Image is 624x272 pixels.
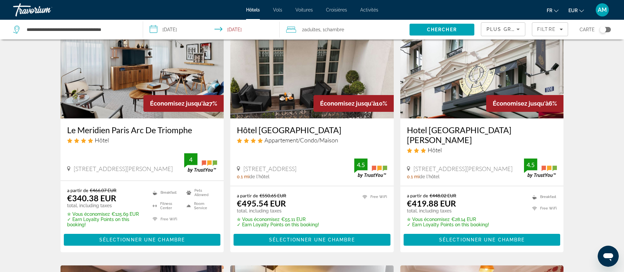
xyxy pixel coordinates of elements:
[260,193,286,198] del: €550.65 EUR
[183,187,217,197] li: Pets Allowed
[580,25,595,34] span: Carte
[237,198,286,208] ins: €495.54 EUR
[64,235,221,243] a: Sélectionner une chambre
[407,125,557,145] a: Hotel [GEOGRAPHIC_DATA][PERSON_NAME]
[354,161,367,169] div: 4.5
[320,100,376,107] span: Économisez jusqu'à
[595,27,611,33] button: Toggle map
[237,174,249,179] span: 0.1 mi
[269,237,355,242] span: Sélectionner une chambre
[234,235,390,243] a: Sélectionner une chambre
[568,8,578,13] span: EUR
[568,6,584,15] button: Change currency
[304,27,320,32] span: Adultes
[237,217,319,222] p: €55.11 EUR
[407,222,489,227] p: ✓ Earn Loyalty Points on this booking!
[487,25,520,33] mat-select: Sort by
[95,136,109,144] span: Hôtel
[407,146,557,154] div: 3 star Hotel
[354,159,387,178] img: TrustYou guest rating badge
[439,237,525,242] span: Sélectionner une chambre
[532,22,568,36] button: Filters
[230,13,394,118] img: Hôtel Les Jardins de La Villa
[594,3,611,17] button: User Menu
[598,7,607,13] span: AM
[249,174,269,179] span: de l'hôtel
[407,217,489,222] p: €28.14 EUR
[61,13,224,118] img: Le Meridien Paris Arc De Triomphe
[149,187,183,197] li: Breakfast
[359,193,387,201] li: Free WiFi
[143,95,224,112] div: 27%
[428,146,442,154] span: Hôtel
[404,235,561,243] a: Sélectionner une chambre
[67,187,88,193] span: a partir de
[183,201,217,211] li: Room Service
[150,100,206,107] span: Économisez jusqu'à
[243,165,296,172] span: [STREET_ADDRESS]
[302,25,320,34] span: 2
[143,20,280,39] button: Select check in and out date
[237,125,387,135] a: Hôtel [GEOGRAPHIC_DATA]
[237,136,387,144] div: 4 star Apartment
[246,7,260,12] a: Hôtels
[67,217,145,227] p: ✓ Earn Loyalty Points on this booking!
[407,208,489,213] p: total, including taxes
[67,193,116,203] ins: €340.38 EUR
[273,7,282,12] a: Vols
[64,234,221,246] button: Sélectionner une chambre
[67,203,145,208] p: total, including taxes
[430,193,456,198] del: €448.02 EUR
[13,1,79,18] a: Travorium
[598,246,619,267] iframe: Bouton de lancement de la fenêtre de messagerie
[360,7,378,12] a: Activités
[407,193,428,198] span: a partir de
[486,95,563,112] div: 6%
[237,222,319,227] p: ✓ Earn Loyalty Points on this booking!
[67,136,217,144] div: 4 star Hotel
[524,159,557,178] img: TrustYou guest rating badge
[26,25,133,35] input: Search hotel destination
[234,234,390,246] button: Sélectionner une chambre
[74,165,173,172] span: [STREET_ADDRESS][PERSON_NAME]
[184,153,217,173] img: TrustYou guest rating badge
[413,165,512,172] span: [STREET_ADDRESS][PERSON_NAME]
[529,204,557,212] li: Free WiFi
[237,208,319,213] p: total, including taxes
[487,27,565,32] span: Plus grandes économies
[320,25,344,34] span: , 1
[67,211,145,217] p: €125.69 EUR
[90,187,116,193] del: €466.07 EUR
[67,125,217,135] a: Le Meridien Paris Arc De Triomphe
[237,193,258,198] span: a partir de
[400,13,564,118] img: Hotel Saint Cyr Etoile
[326,7,347,12] a: Croisières
[427,27,457,32] span: Chercher
[149,214,183,224] li: Free WiFi
[547,8,552,13] span: fr
[493,100,549,107] span: Économisez jusqu'à
[313,95,394,112] div: 10%
[407,198,456,208] ins: €419.88 EUR
[264,136,338,144] span: Appartement/Condo/Maison
[410,24,474,36] button: Search
[237,217,280,222] span: ✮ Vous économisez
[325,27,344,32] span: Chambre
[99,237,185,242] span: Sélectionner une chambre
[524,161,537,169] div: 4.5
[529,193,557,201] li: Breakfast
[280,20,410,39] button: Travelers: 2 adults, 0 children
[295,7,313,12] a: Voitures
[419,174,439,179] span: de l'hôtel
[184,156,197,163] div: 4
